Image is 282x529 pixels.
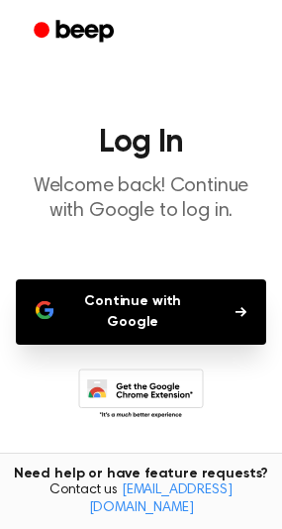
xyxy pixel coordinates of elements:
[89,483,233,515] a: [EMAIL_ADDRESS][DOMAIN_NAME]
[16,127,266,159] h1: Log In
[20,13,132,52] a: Beep
[12,482,270,517] span: Contact us
[16,279,266,345] button: Continue with Google
[16,174,266,224] p: Welcome back! Continue with Google to log in.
